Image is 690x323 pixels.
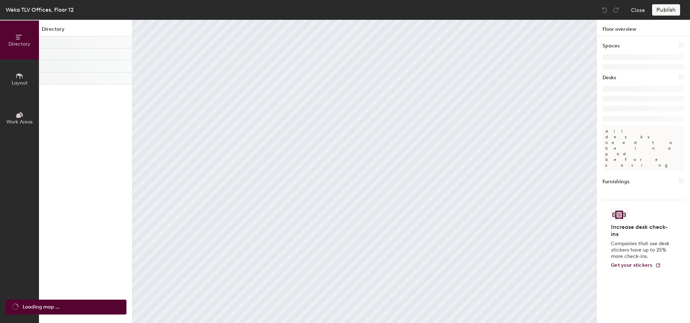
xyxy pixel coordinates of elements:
[601,6,608,13] img: Undo
[23,303,60,311] span: Loading map ...
[9,41,30,47] span: Directory
[611,262,652,268] span: Get your stickers
[611,241,672,260] p: Companies that use desk stickers have up to 25% more check-ins.
[597,20,690,36] h1: Floor overview
[603,42,620,50] h1: Spaces
[12,80,28,86] span: Layout
[631,4,645,16] button: Close
[611,263,661,269] a: Get your stickers
[603,126,684,171] p: All desks need to be in a pod before saving
[612,6,620,13] img: Redo
[6,119,33,125] span: Work Areas
[39,25,132,36] h1: Directory
[6,5,74,14] div: Weka TLV Offices, Floor 12
[611,224,672,238] h4: Increase desk check-ins
[603,178,629,186] h1: Furnishings
[611,209,627,221] img: Sticker logo
[132,20,596,323] canvas: Map
[603,74,616,82] h1: Desks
